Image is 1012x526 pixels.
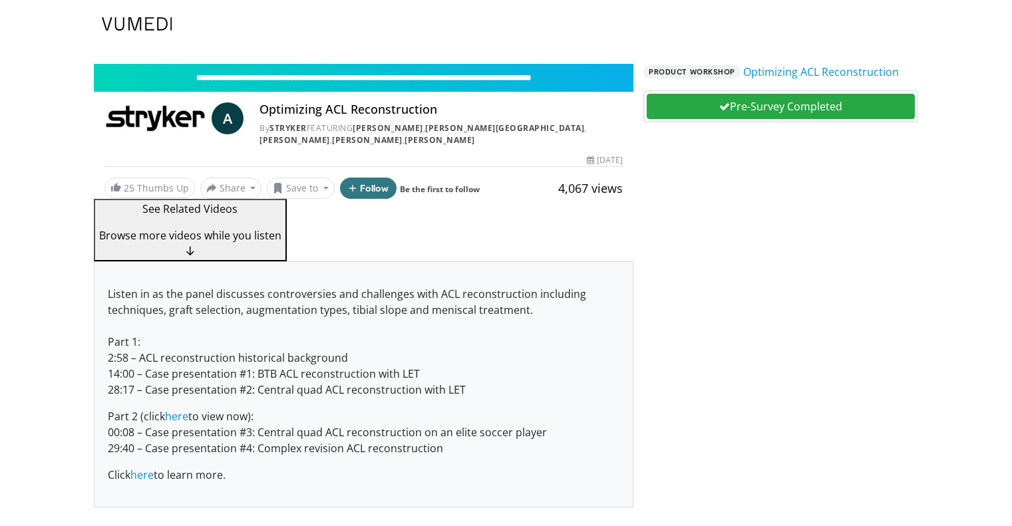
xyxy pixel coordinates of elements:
[94,199,287,261] button: See Related Videos Browse more videos while you listen
[425,122,584,134] a: [PERSON_NAME][GEOGRAPHIC_DATA]
[259,102,623,117] h4: Optimizing ACL Reconstruction
[405,134,475,146] a: [PERSON_NAME]
[259,134,330,146] a: [PERSON_NAME]
[332,134,403,146] a: [PERSON_NAME]
[353,122,423,134] a: [PERSON_NAME]
[104,102,207,134] img: Stryker
[743,64,899,80] a: Optimizing ACL Reconstruction
[558,180,623,196] span: 4,067 views
[130,467,154,482] a: here
[108,467,620,483] p: Click to learn more.
[200,178,262,199] button: Share
[102,17,172,31] img: VuMedi Logo
[587,154,623,166] div: [DATE]
[267,178,335,199] button: Save to
[104,178,195,198] a: 25 Thumbs Up
[400,184,480,195] a: Be the first to follow
[259,122,623,146] div: By FEATURING , , , ,
[99,228,281,243] span: Browse more videos while you listen
[124,182,134,194] span: 25
[340,178,397,199] button: Follow
[647,94,915,119] a: Pre-Survey Completed
[165,409,188,424] a: here
[99,201,281,217] p: See Related Videos
[269,122,307,134] a: Stryker
[108,408,620,456] p: Part 2 (click to view now): 00:08 – Case presentation #3: Central quad ACL reconstruction on an e...
[212,102,244,134] a: A
[108,286,620,398] p: Listen in as the panel discusses controversies and challenges with ACL reconstruction including t...
[643,65,741,78] span: Product Workshop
